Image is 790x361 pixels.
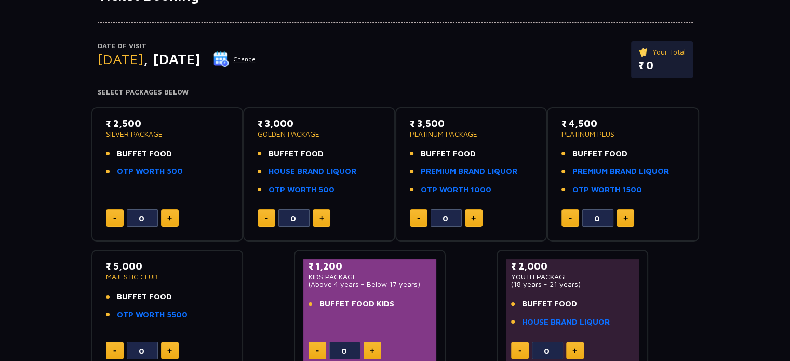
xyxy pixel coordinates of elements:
img: minus [569,218,572,219]
p: ₹ 3,000 [258,116,381,130]
img: minus [113,350,116,352]
p: Your Total [638,46,686,58]
img: plus [623,216,628,221]
a: OTP WORTH 1000 [421,184,491,196]
span: BUFFET FOOD [522,298,577,310]
a: PREMIUM BRAND LIQUOR [572,166,669,178]
p: PLATINUM PLUS [561,130,685,138]
img: minus [265,218,268,219]
p: ₹ 4,500 [561,116,685,130]
span: BUFFET FOOD [421,148,476,160]
p: (Above 4 years - Below 17 years) [309,280,432,288]
p: SILVER PACKAGE [106,130,229,138]
a: OTP WORTH 5500 [117,309,188,321]
p: Date of Visit [98,41,256,51]
p: KIDS PACKAGE [309,273,432,280]
span: BUFFET FOOD [117,291,172,303]
h4: Select Packages Below [98,88,693,97]
img: plus [319,216,324,221]
span: BUFFET FOOD [572,148,627,160]
span: BUFFET FOOD [269,148,324,160]
img: minus [113,218,116,219]
img: plus [471,216,476,221]
p: YOUTH PACKAGE [511,273,634,280]
p: ₹ 5,000 [106,259,229,273]
span: BUFFET FOOD KIDS [319,298,394,310]
p: ₹ 2,500 [106,116,229,130]
span: , [DATE] [143,50,200,68]
p: ₹ 3,500 [410,116,533,130]
img: plus [572,348,577,353]
img: plus [370,348,374,353]
img: plus [167,348,172,353]
p: ₹ 0 [638,58,686,73]
p: ₹ 2,000 [511,259,634,273]
p: (18 years - 21 years) [511,280,634,288]
a: HOUSE BRAND LIQUOR [522,316,610,328]
img: minus [417,218,420,219]
a: PREMIUM BRAND LIQUOR [421,166,517,178]
img: minus [518,350,521,352]
img: minus [316,350,319,352]
a: HOUSE BRAND LIQUOR [269,166,356,178]
button: Change [213,51,256,68]
a: OTP WORTH 1500 [572,184,642,196]
p: PLATINUM PACKAGE [410,130,533,138]
span: BUFFET FOOD [117,148,172,160]
a: OTP WORTH 500 [117,166,183,178]
p: ₹ 1,200 [309,259,432,273]
p: GOLDEN PACKAGE [258,130,381,138]
img: ticket [638,46,649,58]
img: plus [167,216,172,221]
p: MAJESTIC CLUB [106,273,229,280]
span: [DATE] [98,50,143,68]
a: OTP WORTH 500 [269,184,334,196]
